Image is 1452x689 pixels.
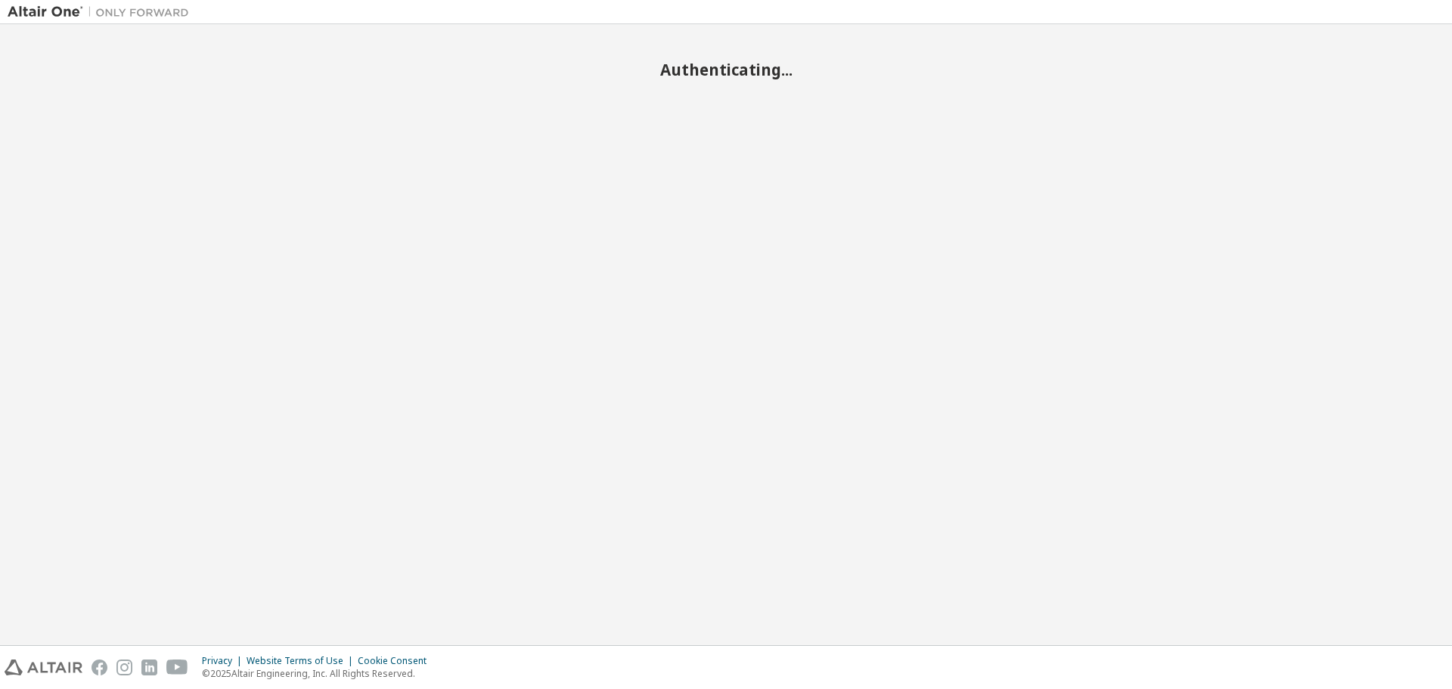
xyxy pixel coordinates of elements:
div: Website Terms of Use [247,655,358,667]
img: instagram.svg [116,660,132,675]
img: youtube.svg [166,660,188,675]
div: Cookie Consent [358,655,436,667]
div: Privacy [202,655,247,667]
p: © 2025 Altair Engineering, Inc. All Rights Reserved. [202,667,436,680]
img: altair_logo.svg [5,660,82,675]
h2: Authenticating... [8,60,1444,79]
img: linkedin.svg [141,660,157,675]
img: Altair One [8,5,197,20]
img: facebook.svg [92,660,107,675]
